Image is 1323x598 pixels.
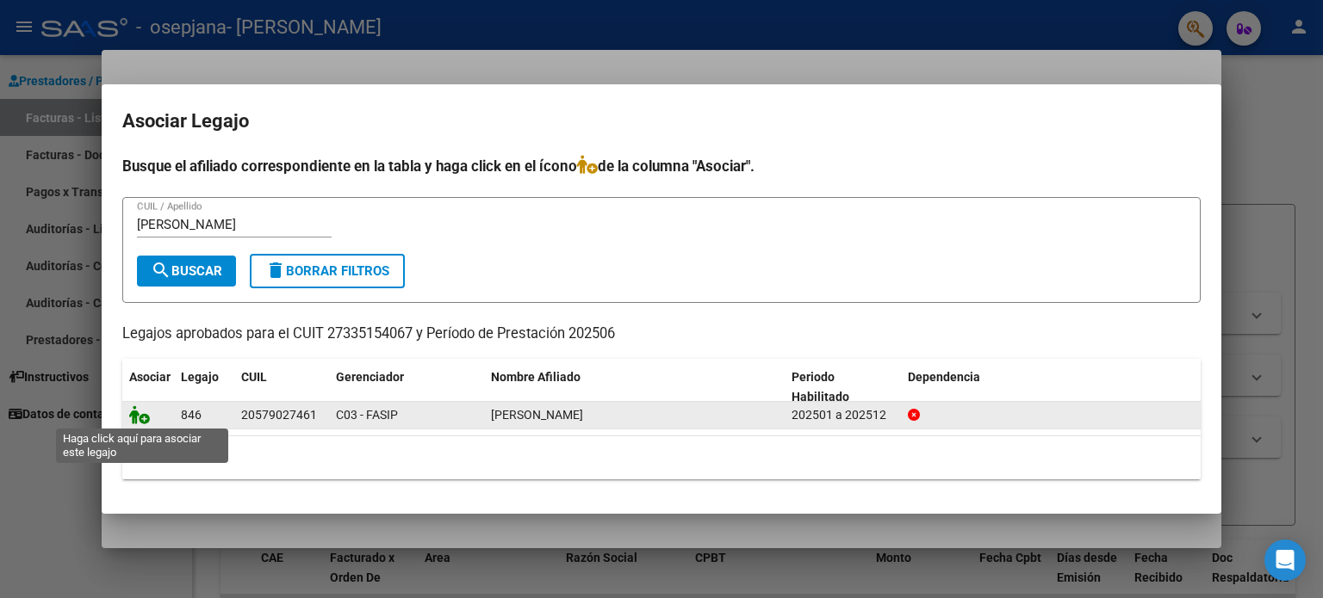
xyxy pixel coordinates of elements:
button: Borrar Filtros [250,254,405,288]
span: Gerenciador [336,370,404,384]
div: 1 registros [122,436,1201,479]
span: Buscar [151,263,222,279]
button: Buscar [137,256,236,287]
span: TORDOYA NOHA VALENTIN [491,408,583,422]
div: 20579027461 [241,405,317,425]
span: Borrar Filtros [265,263,389,279]
datatable-header-cell: Periodo Habilitado [785,359,901,416]
p: Legajos aprobados para el CUIT 27335154067 y Período de Prestación 202506 [122,324,1201,345]
datatable-header-cell: Dependencia [901,359,1202,416]
span: Asociar [129,370,171,384]
span: 846 [181,408,202,422]
h4: Busque el afiliado correspondiente en la tabla y haga click en el ícono de la columna "Asociar". [122,155,1201,177]
span: Periodo Habilitado [792,370,849,404]
span: Nombre Afiliado [491,370,581,384]
datatable-header-cell: Nombre Afiliado [484,359,785,416]
mat-icon: delete [265,260,286,281]
span: Legajo [181,370,219,384]
h2: Asociar Legajo [122,105,1201,138]
mat-icon: search [151,260,171,281]
span: Dependencia [908,370,980,384]
datatable-header-cell: Gerenciador [329,359,484,416]
datatable-header-cell: CUIL [234,359,329,416]
div: Open Intercom Messenger [1264,539,1306,581]
span: C03 - FASIP [336,408,398,422]
span: CUIL [241,370,267,384]
datatable-header-cell: Asociar [122,359,174,416]
div: 202501 a 202512 [792,405,894,425]
datatable-header-cell: Legajo [174,359,234,416]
